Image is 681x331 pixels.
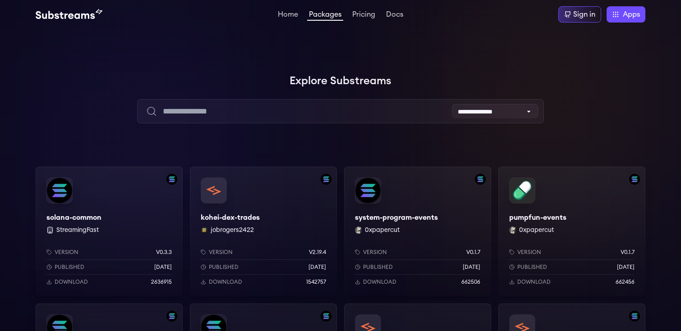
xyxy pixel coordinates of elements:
img: Filter by solana network [321,174,331,185]
span: Apps [623,9,640,20]
button: jobrogers2422 [211,226,254,235]
p: Published [55,263,84,271]
a: Sign in [558,6,601,23]
p: v0.1.7 [621,249,635,256]
img: Filter by solana network [166,174,177,185]
p: Download [209,278,242,286]
h1: Explore Substreams [36,72,645,90]
button: StreamingFast [56,226,99,235]
a: Filter by solana networkkohei-dex-tradeskohei-dex-tradesjobrogers2422 jobrogers2422Versionv2.19.4... [190,167,337,296]
img: Substream's logo [36,9,102,20]
p: Download [55,278,88,286]
p: v0.1.7 [466,249,480,256]
a: Packages [307,11,343,21]
div: Sign in [573,9,595,20]
p: v0.3.3 [156,249,172,256]
p: Version [363,249,387,256]
p: [DATE] [308,263,326,271]
img: Filter by solana network [629,311,640,322]
p: [DATE] [154,263,172,271]
p: Download [517,278,551,286]
p: Published [363,263,393,271]
a: Home [276,11,300,20]
p: 662456 [616,278,635,286]
p: Version [55,249,78,256]
img: Filter by solana network [475,174,486,185]
p: 662506 [461,278,480,286]
p: v2.19.4 [309,249,326,256]
img: Filter by solana network [321,311,331,322]
img: Filter by solana network [166,311,177,322]
p: [DATE] [463,263,480,271]
p: Version [517,249,541,256]
p: [DATE] [617,263,635,271]
p: 2636915 [151,278,172,286]
button: 0xpapercut [519,226,554,235]
a: Filter by solana networkpumpfun-eventspumpfun-events0xpapercut 0xpapercutVersionv0.1.7Published[D... [498,167,645,296]
img: Filter by solana network [629,174,640,185]
p: Version [209,249,233,256]
a: Filter by solana networksystem-program-eventssystem-program-events0xpapercut 0xpapercutVersionv0.... [344,167,491,296]
a: Docs [384,11,405,20]
p: Download [363,278,396,286]
p: Published [209,263,239,271]
a: Filter by solana networksolana-commonsolana-common StreamingFastVersionv0.3.3Published[DATE]Downl... [36,167,183,296]
button: 0xpapercut [365,226,400,235]
a: Pricing [350,11,377,20]
p: Published [517,263,547,271]
p: 1542757 [306,278,326,286]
